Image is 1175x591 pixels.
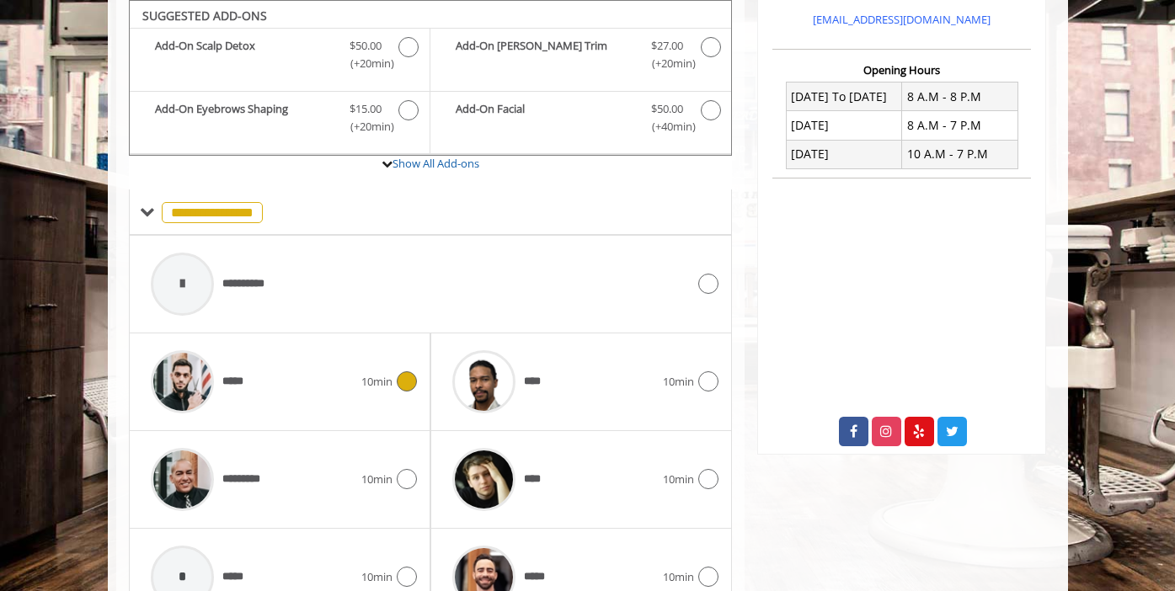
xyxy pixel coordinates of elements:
[142,8,267,24] b: SUGGESTED ADD-ONS
[456,100,634,136] b: Add-On Facial
[361,471,393,488] span: 10min
[439,37,723,77] label: Add-On Beard Trim
[902,140,1018,168] td: 10 A.M - 7 P.M
[361,373,393,391] span: 10min
[663,471,694,488] span: 10min
[393,156,479,171] a: Show All Add-ons
[786,83,902,111] td: [DATE] To [DATE]
[786,111,902,140] td: [DATE]
[663,568,694,586] span: 10min
[456,37,634,72] b: Add-On [PERSON_NAME] Trim
[786,140,902,168] td: [DATE]
[138,100,421,140] label: Add-On Eyebrows Shaping
[439,100,723,140] label: Add-On Facial
[651,100,683,118] span: $50.00
[155,100,333,136] b: Add-On Eyebrows Shaping
[340,55,390,72] span: (+20min )
[138,37,421,77] label: Add-On Scalp Detox
[642,118,692,136] span: (+40min )
[651,37,683,55] span: $27.00
[663,373,694,391] span: 10min
[340,118,390,136] span: (+20min )
[361,568,393,586] span: 10min
[155,37,333,72] b: Add-On Scalp Detox
[772,64,1031,76] h3: Opening Hours
[902,83,1018,111] td: 8 A.M - 8 P.M
[642,55,692,72] span: (+20min )
[350,100,382,118] span: $15.00
[813,12,991,27] a: [EMAIL_ADDRESS][DOMAIN_NAME]
[350,37,382,55] span: $50.00
[902,111,1018,140] td: 8 A.M - 7 P.M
